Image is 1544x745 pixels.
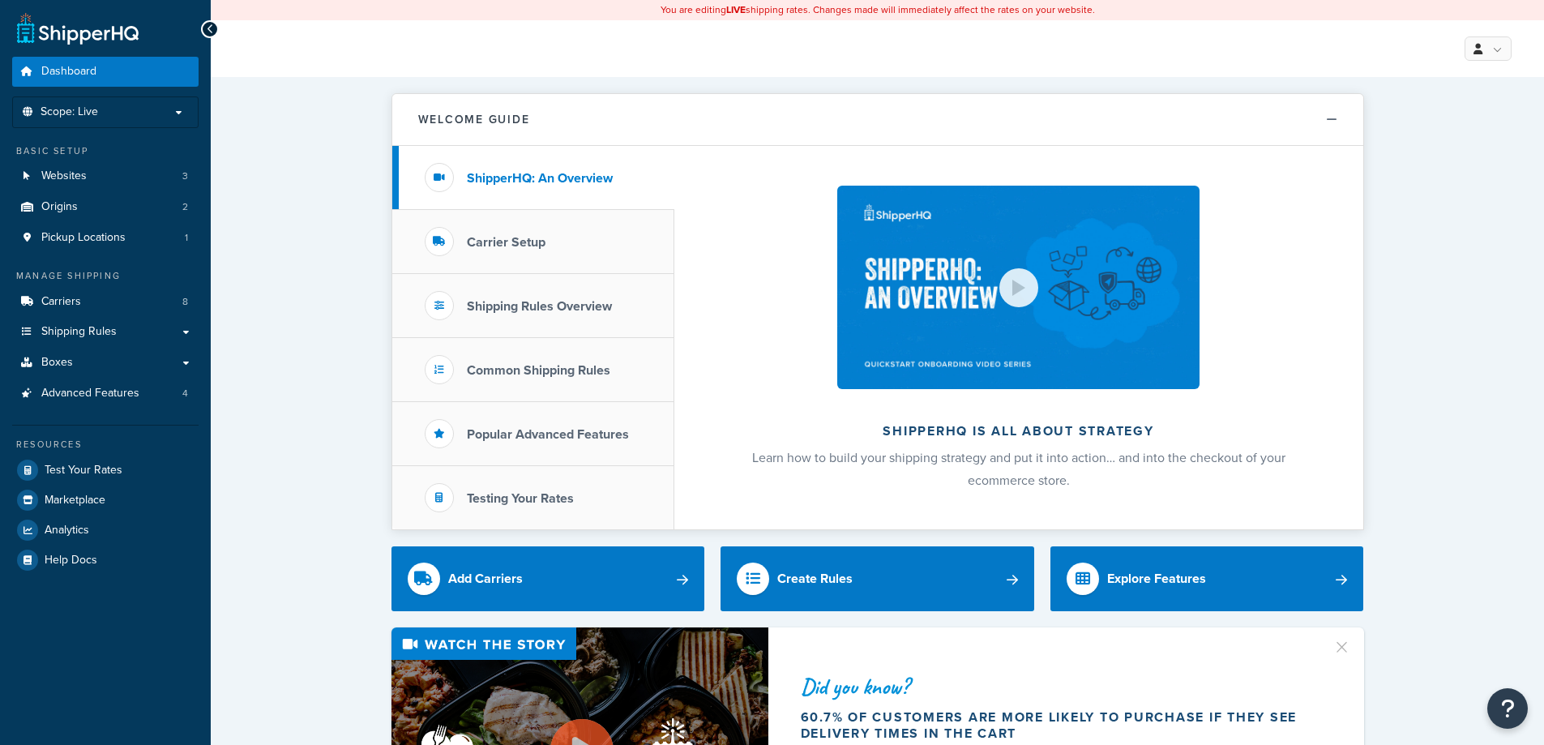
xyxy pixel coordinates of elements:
[12,192,199,222] a: Origins2
[12,348,199,378] a: Boxes
[41,105,98,119] span: Scope: Live
[12,516,199,545] a: Analytics
[467,299,612,314] h3: Shipping Rules Overview
[41,387,139,400] span: Advanced Features
[12,317,199,347] a: Shipping Rules
[12,57,199,87] a: Dashboard
[12,287,199,317] a: Carriers8
[12,438,199,452] div: Resources
[12,192,199,222] li: Origins
[717,424,1320,439] h2: ShipperHQ is all about strategy
[41,65,96,79] span: Dashboard
[801,709,1313,742] div: 60.7% of customers are more likely to purchase if they see delivery times in the cart
[837,186,1199,389] img: ShipperHQ is all about strategy
[41,325,117,339] span: Shipping Rules
[182,169,188,183] span: 3
[12,223,199,253] a: Pickup Locations1
[182,200,188,214] span: 2
[392,94,1363,146] button: Welcome Guide
[448,567,523,590] div: Add Carriers
[721,546,1034,611] a: Create Rules
[45,554,97,567] span: Help Docs
[41,295,81,309] span: Carriers
[41,200,78,214] span: Origins
[12,379,199,409] a: Advanced Features4
[467,363,610,378] h3: Common Shipping Rules
[1050,546,1364,611] a: Explore Features
[12,161,199,191] a: Websites3
[45,494,105,507] span: Marketplace
[182,295,188,309] span: 8
[12,223,199,253] li: Pickup Locations
[777,567,853,590] div: Create Rules
[467,427,629,442] h3: Popular Advanced Features
[41,231,126,245] span: Pickup Locations
[1107,567,1206,590] div: Explore Features
[41,169,87,183] span: Websites
[12,456,199,485] a: Test Your Rates
[1487,688,1528,729] button: Open Resource Center
[185,231,188,245] span: 1
[12,379,199,409] li: Advanced Features
[418,113,530,126] h2: Welcome Guide
[391,546,705,611] a: Add Carriers
[12,269,199,283] div: Manage Shipping
[45,464,122,477] span: Test Your Rates
[467,235,545,250] h3: Carrier Setup
[467,491,574,506] h3: Testing Your Rates
[12,161,199,191] li: Websites
[467,171,613,186] h3: ShipperHQ: An Overview
[726,2,746,17] b: LIVE
[12,486,199,515] a: Marketplace
[182,387,188,400] span: 4
[12,144,199,158] div: Basic Setup
[801,675,1313,698] div: Did you know?
[45,524,89,537] span: Analytics
[752,448,1285,490] span: Learn how to build your shipping strategy and put it into action… and into the checkout of your e...
[12,546,199,575] a: Help Docs
[12,287,199,317] li: Carriers
[41,356,73,370] span: Boxes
